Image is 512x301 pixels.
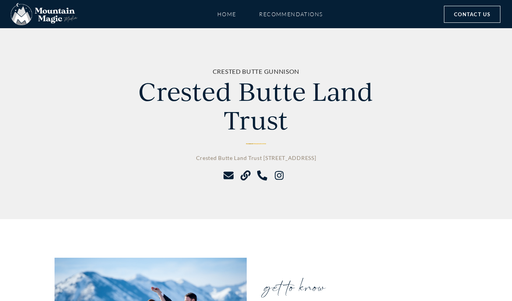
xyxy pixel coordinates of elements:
h1: Crested Butte Land Trust [132,76,380,134]
div: Crested Butte Land Trust [STREET_ADDRESS] [132,153,380,163]
nav: Menu [116,7,425,21]
span: get to know [265,275,425,301]
a: Home [217,7,236,21]
span: Contact Us [454,10,490,19]
div: Crested Butte Gunnison [132,67,380,76]
a: Contact Us [444,6,500,23]
a: Recommendations [259,7,323,21]
img: Mountain Magic Media photography logo Crested Butte Photographer [11,3,77,26]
